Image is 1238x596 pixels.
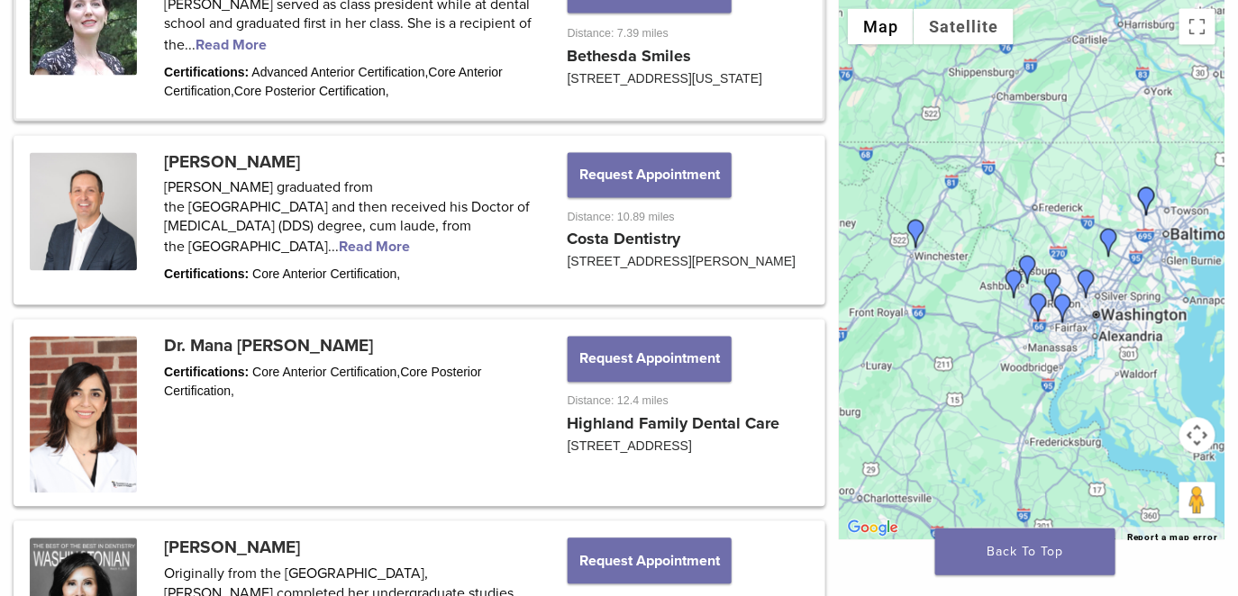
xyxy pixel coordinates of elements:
div: Dr. Mana Shoeybi [1095,229,1124,257]
div: Dr. Maya Bachour [1014,256,1042,284]
div: Dr. Shane Costa [1039,273,1068,302]
button: Drag Pegman onto the map to open Street View [1179,483,1215,519]
div: Dr. Deborah Baker [902,220,931,248]
button: Toggle fullscreen view [1179,9,1215,45]
div: Dr. Rebecca Allen [1133,187,1161,216]
button: Show street map [848,9,914,45]
div: Dr. Maribel Vann [1049,294,1078,323]
button: Request Appointment [568,153,732,198]
div: Dr. Iris Hirschfeld Navabi [1072,270,1101,299]
button: Map camera controls [1179,418,1215,454]
div: Dr. Komal Karmacharya [1024,293,1053,322]
button: Show satellite imagery [914,9,1014,45]
img: Google [843,517,903,540]
a: Open this area in Google Maps (opens a new window) [843,517,903,540]
div: Dr. Shane Costa [1000,270,1029,299]
button: Request Appointment [568,337,732,382]
a: Back To Top [935,528,1115,575]
a: Report a map error [1127,533,1219,543]
button: Request Appointment [568,538,732,583]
